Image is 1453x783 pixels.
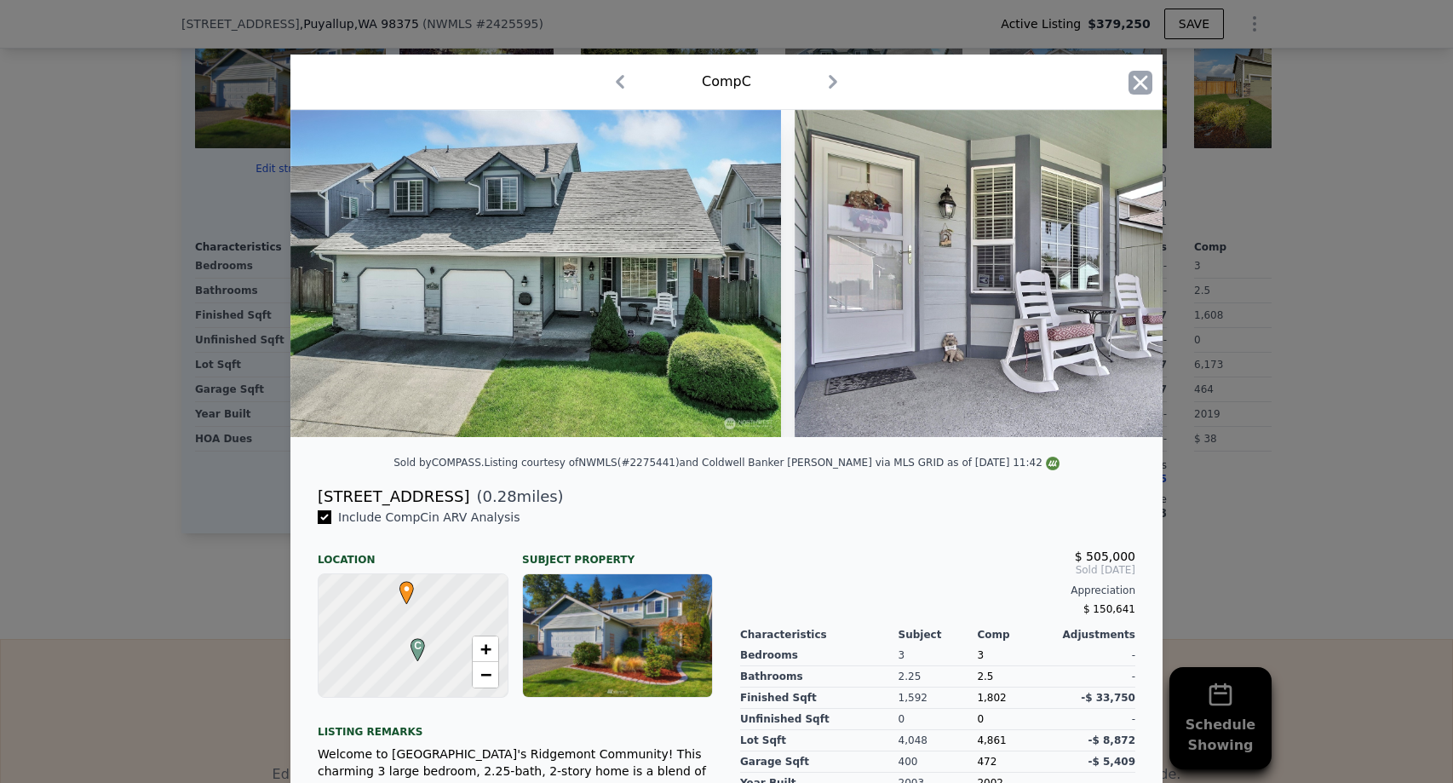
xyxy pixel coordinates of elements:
div: 3 [899,645,978,666]
div: Comp C [702,72,751,92]
div: • [395,581,405,591]
span: − [480,664,491,685]
span: $ 505,000 [1075,550,1135,563]
div: Adjustments [1056,628,1135,642]
span: 1,802 [977,692,1006,704]
div: 0 [899,709,978,730]
div: Listing courtesy of NWMLS (#2275441) and Coldwell Banker [PERSON_NAME] via MLS GRID as of [DATE] ... [485,457,1060,469]
span: -$ 8,872 [1088,734,1135,746]
a: Zoom out [473,662,498,688]
div: - [1056,645,1135,666]
div: Finished Sqft [740,688,899,709]
span: + [480,638,491,659]
div: - [1056,709,1135,730]
div: 4,048 [899,730,978,751]
div: Unfinished Sqft [740,709,899,730]
span: ( miles) [469,485,563,509]
div: 1,592 [899,688,978,709]
span: 0.28 [483,487,517,505]
span: • [395,576,418,602]
div: Appreciation [740,584,1135,597]
div: Subject Property [522,539,713,567]
img: Property Img [290,110,781,437]
a: Zoom in [473,636,498,662]
span: -$ 33,750 [1081,692,1135,704]
div: Subject [899,628,978,642]
span: C [406,638,429,653]
span: Sold [DATE] [740,563,1135,577]
div: - [1056,666,1135,688]
div: Characteristics [740,628,899,642]
div: C [406,638,416,648]
div: 2.25 [899,666,978,688]
img: Property Img [795,110,1286,437]
div: Bedrooms [740,645,899,666]
span: -$ 5,409 [1088,756,1135,768]
span: $ 150,641 [1083,603,1135,615]
div: Sold by COMPASS . [393,457,484,469]
div: 2.5 [977,666,1056,688]
span: 472 [977,756,996,768]
span: 3 [977,649,984,661]
div: [STREET_ADDRESS] [318,485,469,509]
div: Location [318,539,508,567]
div: Bathrooms [740,666,899,688]
span: 0 [977,713,984,725]
div: Listing remarks [318,711,713,739]
div: Lot Sqft [740,730,899,751]
div: Comp [977,628,1056,642]
div: Garage Sqft [740,751,899,773]
span: Include Comp C in ARV Analysis [331,510,527,524]
div: 400 [899,751,978,773]
span: 4,861 [977,734,1006,746]
img: NWMLS Logo [1046,457,1060,470]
